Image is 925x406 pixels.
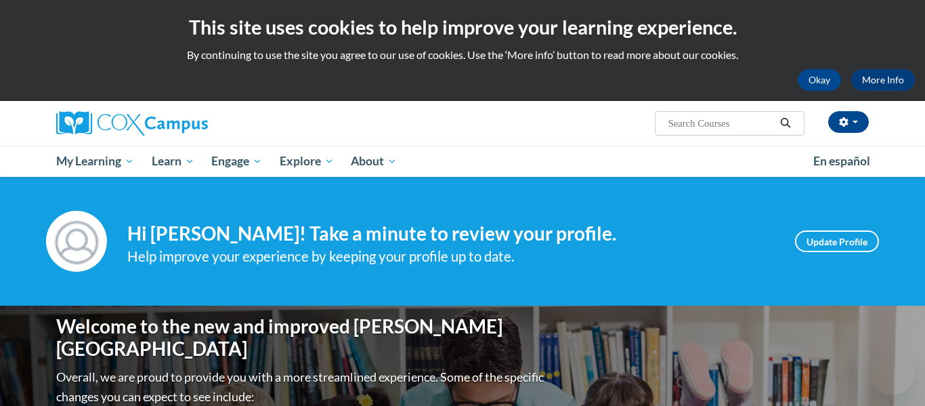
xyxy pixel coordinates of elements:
[143,146,203,177] a: Learn
[798,69,841,91] button: Okay
[56,153,134,169] span: My Learning
[36,146,889,177] div: Main menu
[127,245,775,268] div: Help improve your experience by keeping your profile up to date.
[813,154,870,168] span: En español
[56,111,208,136] img: Cox Campus
[56,111,314,136] a: Cox Campus
[851,69,915,91] a: More Info
[152,153,194,169] span: Learn
[667,115,775,131] input: Search Courses
[202,146,271,177] a: Engage
[804,147,879,176] a: En español
[871,352,914,395] iframe: Button to launch messaging window
[10,14,915,41] h2: This site uses cookies to help improve your learning experience.
[127,222,775,245] h4: Hi [PERSON_NAME]! Take a minute to review your profile.
[828,111,869,133] button: Account Settings
[775,115,796,131] button: Search
[56,315,547,361] h1: Welcome to the new and improved [PERSON_NAME][GEOGRAPHIC_DATA]
[47,146,143,177] a: My Learning
[10,47,915,62] p: By continuing to use the site you agree to our use of cookies. Use the ‘More info’ button to read...
[343,146,406,177] a: About
[271,146,343,177] a: Explore
[211,153,262,169] span: Engage
[46,211,107,272] img: Profile Image
[795,230,879,252] a: Update Profile
[351,153,397,169] span: About
[280,153,334,169] span: Explore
